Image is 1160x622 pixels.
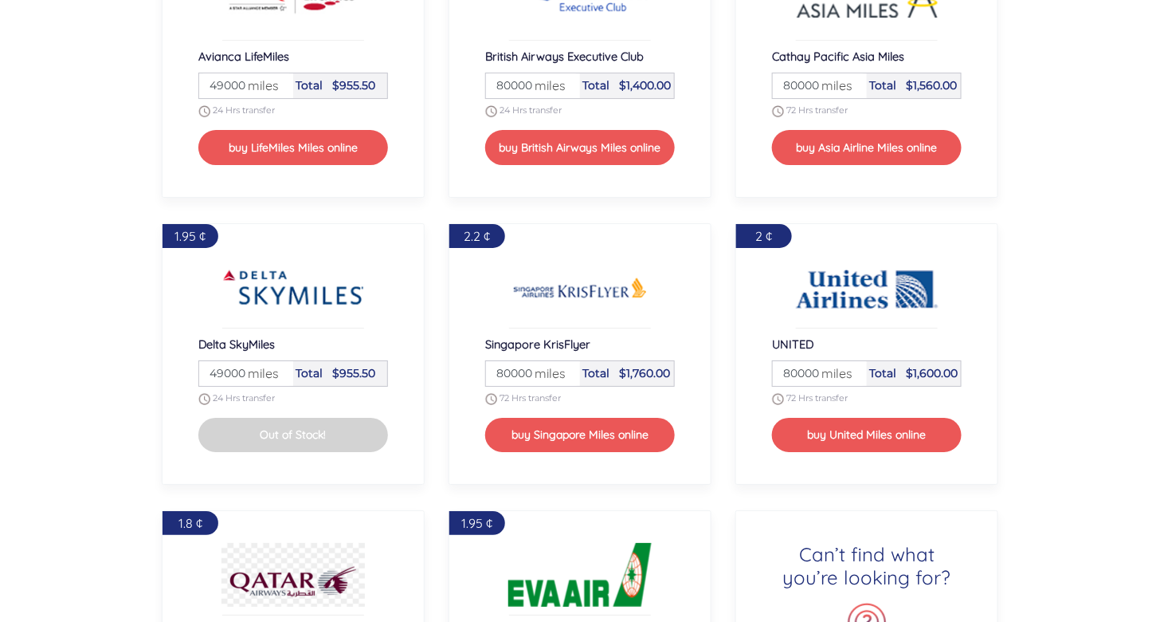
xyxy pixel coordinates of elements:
img: schedule.png [198,105,210,117]
span: Total [869,366,896,380]
span: miles [813,76,852,95]
span: $955.50 [332,366,375,380]
button: buy Asia Airline Miles online [772,130,962,164]
span: $1,400.00 [619,78,671,93]
button: buy United Miles online [772,418,962,452]
img: schedule.png [772,105,784,117]
img: Buy Singapore KrisFlyer Airline miles online [508,256,652,320]
span: $1,560.00 [906,78,957,93]
span: Total [582,366,609,380]
span: Singapore KrisFlyer [485,337,590,352]
span: Total [296,366,323,380]
button: buy British Airways Miles online [485,130,675,164]
span: miles [527,364,566,383]
span: 2 ¢ [756,228,773,244]
span: Total [582,78,609,93]
img: schedule.png [485,393,497,405]
span: UNITED [772,337,813,352]
img: Buy UNITED Airline miles online [795,256,939,320]
button: buy Singapore Miles online [485,418,675,452]
img: Buy Delta SkyMiles Airline miles online [221,256,365,320]
span: miles [813,364,852,383]
span: 1.8 ¢ [178,515,202,531]
img: schedule.png [485,105,497,117]
span: miles [527,76,566,95]
span: British Airways Executive Club [485,49,644,64]
span: Total [869,78,896,93]
span: 24 Hrs transfer [213,392,275,404]
span: $1,600.00 [906,366,958,380]
img: schedule.png [772,393,784,405]
span: 72 Hrs transfer [786,392,848,404]
span: 1.95 ¢ [462,515,493,531]
button: Out of Stock! [198,418,388,452]
img: schedule.png [198,393,210,405]
span: 24 Hrs transfer [500,105,562,116]
span: Total [296,78,323,93]
h4: Can’t find what you’re looking for? [772,543,962,589]
span: miles [240,76,279,95]
img: Buy Evaair Airline miles online [508,543,652,607]
span: $955.50 [332,78,375,93]
span: Avianca LifeMiles [198,49,289,64]
button: buy LifeMiles Miles online [198,130,388,164]
span: $1,760.00 [619,366,670,380]
span: 72 Hrs transfer [500,392,561,404]
img: Buy Qatar Airways Airline miles online [221,543,365,607]
span: 24 Hrs transfer [213,105,275,116]
span: Cathay Pacific Asia Miles [772,49,904,64]
span: 72 Hrs transfer [786,105,848,116]
span: 1.95 ¢ [175,228,206,244]
span: Delta SkyMiles [198,337,275,352]
span: 2.2 ¢ [464,228,491,244]
span: miles [240,364,279,383]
